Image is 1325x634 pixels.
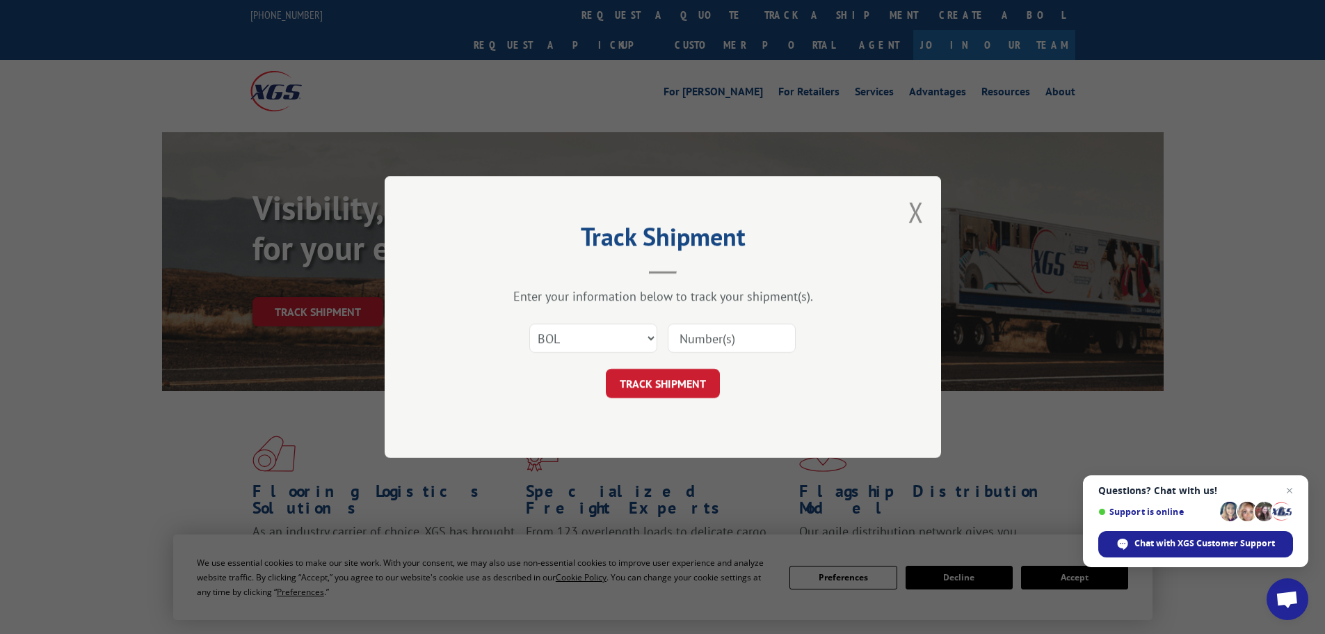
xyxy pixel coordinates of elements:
[1098,531,1293,557] div: Chat with XGS Customer Support
[908,193,924,230] button: Close modal
[1098,485,1293,496] span: Questions? Chat with us!
[1267,578,1308,620] div: Open chat
[454,227,872,253] h2: Track Shipment
[606,369,720,398] button: TRACK SHIPMENT
[1098,507,1215,517] span: Support is online
[454,288,872,304] div: Enter your information below to track your shipment(s).
[1134,537,1275,550] span: Chat with XGS Customer Support
[1281,482,1298,499] span: Close chat
[668,324,796,353] input: Number(s)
